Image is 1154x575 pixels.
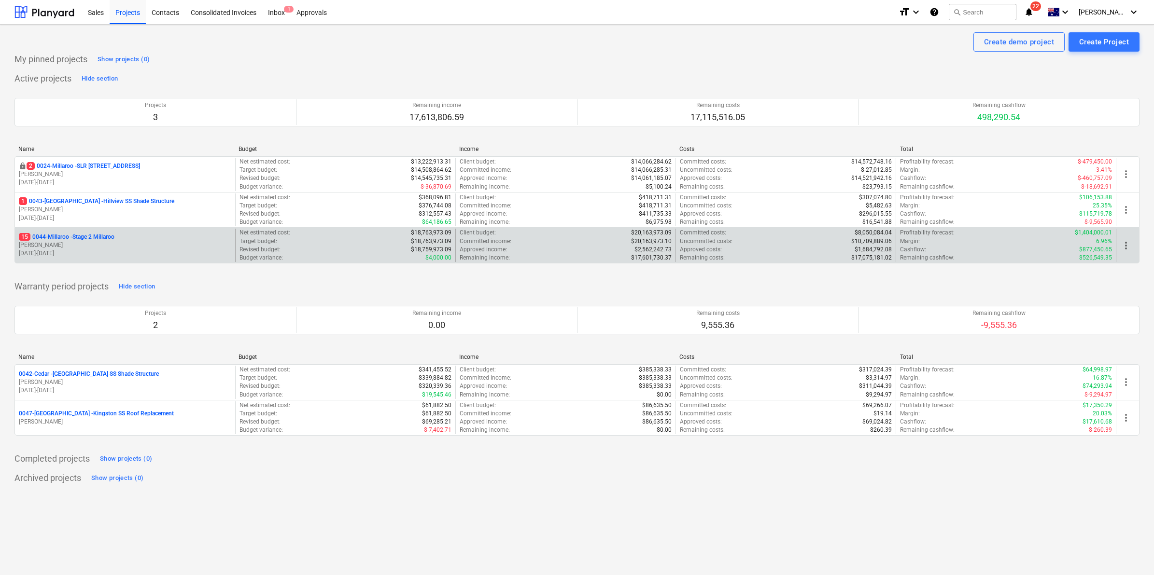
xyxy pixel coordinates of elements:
p: Projects [145,101,166,110]
p: $385,338.33 [639,366,672,374]
p: $320,339.36 [419,382,451,390]
p: $339,884.82 [419,374,451,382]
p: 0024-Millaroo - SLR [STREET_ADDRESS] [27,162,140,170]
p: Completed projects [14,453,90,465]
p: $17,075,181.02 [851,254,892,262]
p: $385,338.33 [639,374,672,382]
p: Margin : [900,166,920,174]
p: [PERSON_NAME] [19,170,231,178]
div: 0042-Cedar -[GEOGRAPHIC_DATA] SS Shade Structure[PERSON_NAME][DATE]-[DATE] [19,370,231,395]
p: $13,222,913.31 [411,158,451,166]
p: Profitability forecast : [900,229,955,237]
p: Uncommitted costs : [680,374,732,382]
p: $64,186.65 [422,218,451,226]
p: $18,759,973.09 [411,246,451,254]
p: Warranty period projects [14,281,109,292]
p: 20.03% [1093,410,1112,418]
p: Uncommitted costs : [680,202,732,210]
p: $-479,450.00 [1078,158,1112,166]
div: Income [459,146,672,152]
p: Net estimated cost : [239,401,290,410]
p: $-7,402.71 [424,426,451,434]
span: 1 [19,197,27,205]
p: Committed costs : [680,366,726,374]
i: notifications [1024,6,1034,18]
p: 17,115,516.05 [690,111,745,123]
p: $86,635.50 [642,401,672,410]
p: $20,163,973.10 [631,237,672,246]
p: 25.35% [1093,202,1112,210]
p: [PERSON_NAME] [19,418,231,426]
p: Budget variance : [239,218,283,226]
p: $64,998.97 [1083,366,1112,374]
p: $1,684,792.08 [855,246,892,254]
p: $74,293.94 [1083,382,1112,390]
p: $-9,294.97 [1084,391,1112,399]
p: 0.00 [412,319,461,331]
p: $418,711.31 [639,202,672,210]
p: $14,508,864.62 [411,166,451,174]
p: $69,266.07 [862,401,892,410]
p: $376,744.08 [419,202,451,210]
p: $296,015.55 [859,210,892,218]
div: 0047-[GEOGRAPHIC_DATA] -Kingston SS Roof Replacement[PERSON_NAME] [19,410,231,426]
p: [DATE] - [DATE] [19,178,231,187]
p: Target budget : [239,166,277,174]
button: Create demo project [973,32,1065,52]
p: $10,709,889.06 [851,237,892,246]
p: Committed income : [460,166,511,174]
p: $17,350.29 [1083,401,1112,410]
p: Margin : [900,374,920,382]
p: $14,061,185.07 [631,174,672,182]
span: 15 [19,233,30,241]
p: Budget variance : [239,391,283,399]
p: $0.00 [657,426,672,434]
p: $411,735.33 [639,210,672,218]
p: Margin : [900,237,920,246]
p: $23,793.15 [862,183,892,191]
p: Remaining income : [460,183,510,191]
p: 0044-Millaroo - Stage 2 Millaroo [19,233,114,241]
i: keyboard_arrow_down [910,6,922,18]
p: Remaining income : [460,218,510,226]
p: Profitability forecast : [900,401,955,410]
p: $20,163,973.09 [631,229,672,237]
p: Client budget : [460,158,496,166]
p: Client budget : [460,401,496,410]
div: Create demo project [984,36,1054,48]
div: Costs [679,146,892,152]
p: $86,635.50 [642,410,672,418]
p: $0.00 [657,391,672,399]
p: Remaining costs : [680,254,725,262]
p: Committed costs : [680,401,726,410]
span: [PERSON_NAME] [1079,8,1127,16]
p: Remaining income : [460,426,510,434]
i: keyboard_arrow_down [1059,6,1071,18]
p: Committed income : [460,202,511,210]
p: Committed income : [460,237,511,246]
p: Uncommitted costs : [680,237,732,246]
div: Budget [239,354,451,360]
p: Remaining cashflow : [900,391,955,399]
p: $14,545,735.31 [411,174,451,182]
p: Remaining costs : [680,391,725,399]
p: $106,153.88 [1079,193,1112,202]
p: Target budget : [239,237,277,246]
div: Create Project [1079,36,1129,48]
div: 10043-[GEOGRAPHIC_DATA] -Hillview SS Shade Structure[PERSON_NAME][DATE]-[DATE] [19,197,231,222]
p: Uncommitted costs : [680,166,732,174]
p: $14,066,285.31 [631,166,672,174]
p: $17,610.68 [1083,418,1112,426]
p: $312,557.43 [419,210,451,218]
p: $260.39 [870,426,892,434]
p: 17,613,806.59 [409,111,464,123]
p: Profitability forecast : [900,158,955,166]
p: [PERSON_NAME] [19,205,231,214]
p: Committed costs : [680,229,726,237]
p: $877,450.65 [1079,246,1112,254]
p: $317,024.39 [859,366,892,374]
p: [DATE] - [DATE] [19,386,231,395]
p: $-9,565.90 [1084,218,1112,226]
p: $418,711.31 [639,193,672,202]
p: $3,314.97 [866,374,892,382]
